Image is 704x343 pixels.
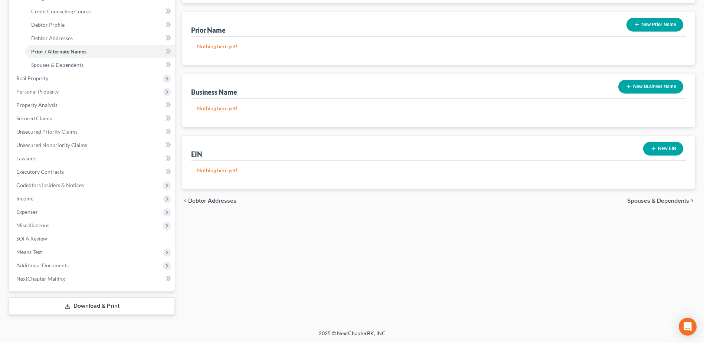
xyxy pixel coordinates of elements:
[16,235,47,242] span: SOFA Review
[16,75,48,81] span: Real Property
[141,330,564,343] div: 2025 © NextChapterBK, INC
[16,169,64,175] span: Executory Contracts
[16,115,52,121] span: Secured Claims
[10,232,175,245] a: SOFA Review
[618,80,683,94] button: New Business Name
[197,105,680,112] p: Nothing here yet!
[16,209,37,215] span: Expenses
[31,35,73,41] span: Debtor Addresses
[10,165,175,179] a: Executory Contracts
[16,128,78,135] span: Unsecured Priority Claims
[182,198,188,204] i: chevron_left
[627,198,695,204] button: Spouses & Dependents chevron_right
[627,198,689,204] span: Spouses & Dependents
[9,297,175,315] a: Download & Print
[182,198,236,204] button: chevron_left Debtor Addresses
[16,102,58,108] span: Property Analysis
[16,88,59,95] span: Personal Property
[10,125,175,138] a: Unsecured Priority Claims
[25,32,175,45] a: Debtor Addresses
[16,195,33,202] span: Income
[197,167,680,174] p: Nothing here yet!
[31,62,84,68] span: Spouses & Dependents
[679,318,697,336] div: Open Intercom Messenger
[626,18,683,32] button: New Prior Name
[16,142,87,148] span: Unsecured Nonpriority Claims
[16,182,84,188] span: Codebtors Insiders & Notices
[25,45,175,58] a: Prior / Alternate Names
[25,18,175,32] a: Debtor Profile
[31,8,91,14] span: Credit Counseling Course
[191,26,226,35] div: Prior Name
[16,249,42,255] span: Means Test
[643,142,683,156] button: New EIN
[10,98,175,112] a: Property Analysis
[16,262,69,268] span: Additional Documents
[16,222,49,228] span: Miscellaneous
[191,88,237,97] div: Business Name
[16,275,65,282] span: NextChapter Mailing
[10,272,175,285] a: NextChapter Mailing
[10,138,175,152] a: Unsecured Nonpriority Claims
[191,150,202,159] div: EIN
[197,43,680,50] p: Nothing here yet!
[31,48,86,55] span: Prior / Alternate Names
[31,22,65,28] span: Debtor Profile
[16,155,36,161] span: Lawsuits
[25,5,175,18] a: Credit Counseling Course
[689,198,695,204] i: chevron_right
[10,112,175,125] a: Secured Claims
[10,152,175,165] a: Lawsuits
[25,58,175,72] a: Spouses & Dependents
[188,198,236,204] span: Debtor Addresses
